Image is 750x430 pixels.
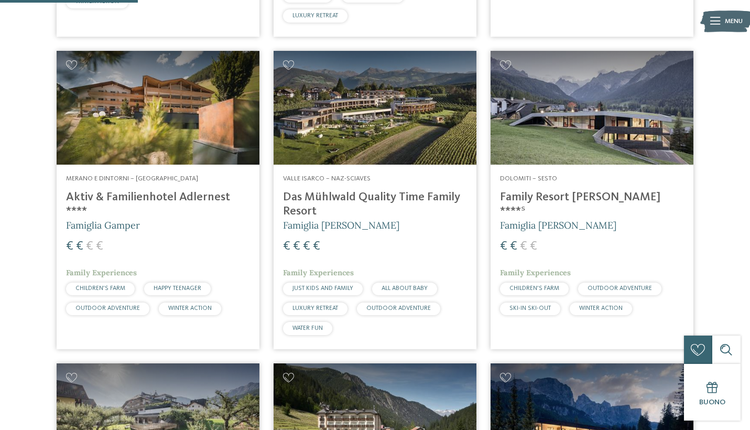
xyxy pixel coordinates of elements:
span: Famiglia [PERSON_NAME] [500,219,616,231]
span: € [303,240,310,253]
img: Family Resort Rainer ****ˢ [491,51,693,165]
a: Buono [684,364,741,421]
span: HAPPY TEENAGER [154,285,201,292]
span: Merano e dintorni – [GEOGRAPHIC_DATA] [66,175,198,182]
span: LUXURY RETREAT [292,305,338,311]
span: € [283,240,290,253]
span: € [76,240,83,253]
span: Buono [699,399,725,406]
span: Famiglia [PERSON_NAME] [283,219,399,231]
span: € [313,240,320,253]
span: SKI-IN SKI-OUT [509,305,551,311]
img: Aktiv & Familienhotel Adlernest **** [57,51,259,165]
h4: Das Mühlwald Quality Time Family Resort [283,190,467,219]
span: € [510,240,517,253]
span: € [293,240,300,253]
span: OUTDOOR ADVENTURE [366,305,431,311]
span: CHILDREN’S FARM [509,285,559,292]
span: € [530,240,537,253]
span: WINTER ACTION [168,305,212,311]
span: € [66,240,73,253]
span: WATER FUN [292,325,323,331]
span: WINTER ACTION [579,305,623,311]
span: OUTDOOR ADVENTURE [75,305,140,311]
span: Family Experiences [283,268,354,277]
span: € [86,240,93,253]
span: CHILDREN’S FARM [75,285,125,292]
span: Family Experiences [500,268,571,277]
a: Cercate un hotel per famiglie? Qui troverete solo i migliori! Valle Isarco – Naz-Sciaves Das Mühl... [274,51,476,349]
h4: Aktiv & Familienhotel Adlernest **** [66,190,250,219]
span: € [500,240,507,253]
span: € [96,240,103,253]
span: Dolomiti – Sesto [500,175,557,182]
span: € [520,240,527,253]
span: Famiglia Gamper [66,219,140,231]
img: Cercate un hotel per famiglie? Qui troverete solo i migliori! [274,51,476,165]
span: OUTDOOR ADVENTURE [588,285,652,292]
span: LUXURY RETREAT [292,13,338,19]
a: Cercate un hotel per famiglie? Qui troverete solo i migliori! Merano e dintorni – [GEOGRAPHIC_DAT... [57,51,259,349]
h4: Family Resort [PERSON_NAME] ****ˢ [500,190,684,219]
span: JUST KIDS AND FAMILY [292,285,353,292]
span: Valle Isarco – Naz-Sciaves [283,175,371,182]
a: Cercate un hotel per famiglie? Qui troverete solo i migliori! Dolomiti – Sesto Family Resort [PER... [491,51,693,349]
span: Family Experiences [66,268,137,277]
span: ALL ABOUT BABY [382,285,428,292]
